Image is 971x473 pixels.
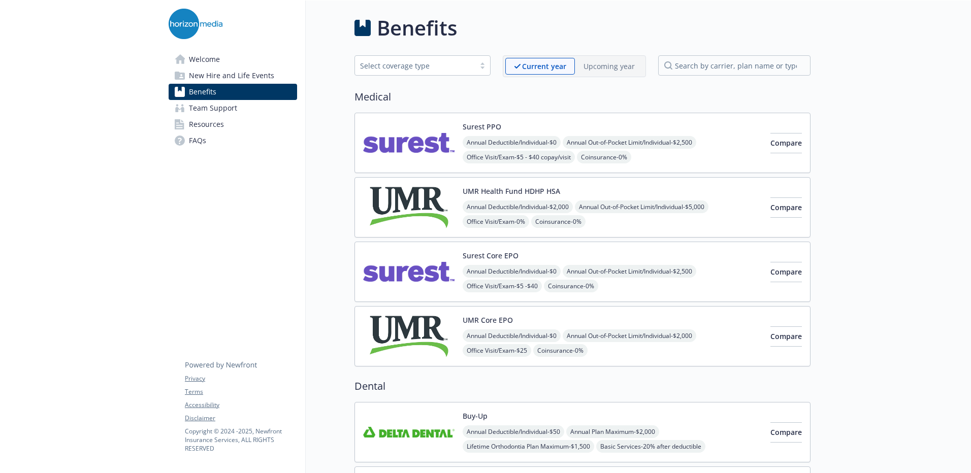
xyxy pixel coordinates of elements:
[463,265,561,278] span: Annual Deductible/Individual - $0
[185,374,297,383] a: Privacy
[770,331,802,341] span: Compare
[463,151,575,163] span: Office Visit/Exam - $5 - $40 copay/visit
[169,67,297,84] a: New Hire and Life Events
[563,265,696,278] span: Annual Out-of-Pocket Limit/Individual - $2,500
[770,197,802,218] button: Compare
[377,13,457,43] h1: Benefits
[463,411,488,421] button: Buy-Up
[770,202,802,212] span: Compare
[463,425,564,438] span: Annual Deductible/Individual - $50
[354,379,811,394] h2: Dental
[533,344,588,357] span: Coinsurance - 0%
[185,400,297,410] a: Accessibility
[463,315,513,325] button: UMR Core EPO
[189,100,237,116] span: Team Support
[169,116,297,132] a: Resources
[189,116,224,132] span: Resources
[463,250,519,261] button: Surest Core EPO
[770,262,802,282] button: Compare
[185,387,297,396] a: Terms
[463,440,594,453] span: Lifetime Orthodontia Plan Maximum - $1,500
[770,138,802,148] span: Compare
[531,215,586,228] span: Coinsurance - 0%
[169,100,297,116] a: Team Support
[658,55,811,76] input: search by carrier, plan name or type
[463,200,573,213] span: Annual Deductible/Individual - $2,000
[770,326,802,347] button: Compare
[363,250,455,293] img: Surest carrier logo
[566,425,659,438] span: Annual Plan Maximum - $2,000
[770,427,802,437] span: Compare
[463,329,561,342] span: Annual Deductible/Individual - $0
[463,344,531,357] span: Office Visit/Exam - $25
[189,84,216,100] span: Benefits
[577,151,631,163] span: Coinsurance - 0%
[363,411,455,454] img: Delta Dental Insurance Company carrier logo
[463,186,560,196] button: UMR Health Fund HDHP HSA
[522,61,566,72] p: Current year
[189,132,206,149] span: FAQs
[563,136,696,149] span: Annual Out-of-Pocket Limit/Individual - $2,500
[185,427,297,453] p: Copyright © 2024 - 2025 , Newfront Insurance Services, ALL RIGHTS RESERVED
[169,132,297,149] a: FAQs
[463,136,561,149] span: Annual Deductible/Individual - $0
[584,61,635,72] p: Upcoming year
[169,84,297,100] a: Benefits
[463,215,529,228] span: Office Visit/Exam - 0%
[770,267,802,277] span: Compare
[544,280,598,292] span: Coinsurance - 0%
[770,422,802,443] button: Compare
[596,440,705,453] span: Basic Services - 20% after deductible
[354,89,811,105] h2: Medical
[575,200,708,213] span: Annual Out-of-Pocket Limit/Individual - $5,000
[770,133,802,153] button: Compare
[189,67,274,84] span: New Hire and Life Events
[563,329,696,342] span: Annual Out-of-Pocket Limit/Individual - $2,000
[363,186,455,229] img: UMR carrier logo
[169,51,297,67] a: Welcome
[363,121,455,164] img: Surest carrier logo
[363,315,455,358] img: UMR carrier logo
[185,414,297,423] a: Disclaimer
[189,51,220,67] span: Welcome
[463,280,542,292] span: Office Visit/Exam - $5 -$40
[360,60,470,71] div: Select coverage type
[463,121,501,132] button: Surest PPO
